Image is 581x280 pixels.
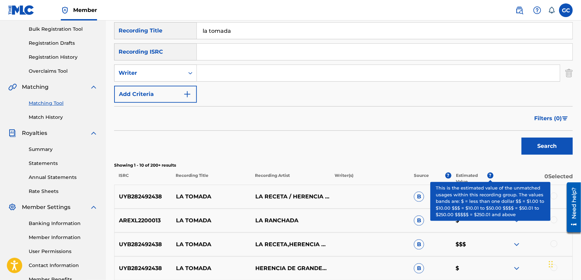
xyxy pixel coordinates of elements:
[414,215,424,226] span: B
[171,264,251,272] p: LA TOMADA
[29,248,98,255] a: User Permissions
[90,203,98,211] img: expand
[251,172,330,185] p: Recording Artist
[330,172,409,185] p: Writer(s)
[171,216,251,225] p: LA TOMADA
[183,90,191,98] img: 9d2ae6d4665cec9f34b9.svg
[414,263,424,274] span: B
[456,172,487,185] p: Estimated Value
[548,7,555,14] div: Notifications
[251,240,330,249] p: LA RECETA,HERENCIA DE GRANDES
[251,193,330,201] p: LA RECETA / HERENCIA DE GRANDES
[61,6,69,14] img: Top Rightsholder
[114,264,171,272] p: UYB282492438
[114,172,171,185] p: ISRC
[513,193,521,201] img: expand
[29,54,98,61] a: Registration History
[22,83,49,91] span: Matching
[29,160,98,167] a: Statements
[534,114,562,123] span: Filters ( 0 )
[8,129,16,137] img: Royalties
[90,129,98,137] img: expand
[547,247,581,280] iframe: Chat Widget
[114,22,573,158] form: Search Form
[22,129,47,137] span: Royalties
[414,192,424,202] span: B
[29,174,98,181] a: Annual Statements
[513,264,521,272] img: expand
[515,6,524,14] img: search
[559,3,573,17] div: User Menu
[251,216,330,225] p: LA RANCHADA
[73,6,97,14] span: Member
[562,116,568,121] img: filter
[29,234,98,241] a: Member Information
[29,40,98,47] a: Registration Drafts
[533,6,541,14] img: help
[549,254,553,275] div: Arrastrar
[114,162,573,168] p: Showing 1 - 10 of 200+ results
[513,216,521,225] img: expand
[414,172,429,185] p: Source
[114,193,171,201] p: UYB282492438
[487,172,494,179] span: ?
[565,65,573,82] img: Delete Criterion
[114,240,171,249] p: UYB282492438
[451,193,493,201] p: $$
[562,180,581,235] iframe: Resource Center
[29,68,98,75] a: Overclaims Tool
[494,172,573,185] p: 0 Selected
[513,240,521,249] img: expand
[90,83,98,91] img: expand
[22,203,70,211] span: Member Settings
[8,5,35,15] img: MLC Logo
[171,172,251,185] p: Recording Title
[29,188,98,195] a: Rate Sheets
[251,264,330,272] p: HERENCIA DE GRANDES,LA RECETA
[29,146,98,153] a: Summary
[530,110,573,127] button: Filters (0)
[171,193,251,201] p: LA TOMADA
[8,203,16,211] img: Member Settings
[513,3,526,17] a: Public Search
[451,216,493,225] p: $
[114,216,171,225] p: AREXL2200013
[29,114,98,121] a: Match History
[171,240,251,249] p: LA TOMADA
[29,26,98,33] a: Bulk Registration Tool
[445,172,451,179] span: ?
[29,100,98,107] a: Matching Tool
[114,86,197,103] button: Add Criteria
[414,239,424,250] span: B
[451,240,493,249] p: $$$
[451,264,493,272] p: $
[530,3,544,17] div: Help
[8,83,17,91] img: Matching
[547,247,581,280] div: Widget de chat
[119,69,180,77] div: Writer
[29,262,98,269] a: Contact Information
[29,220,98,227] a: Banking Information
[522,138,573,155] button: Search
